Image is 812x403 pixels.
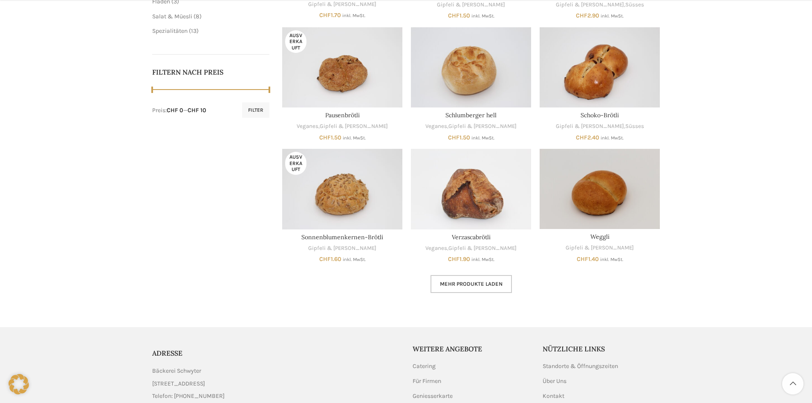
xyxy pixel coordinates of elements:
[301,233,383,241] a: Sonnenblumenkernen-Brötli
[167,107,183,114] span: CHF 0
[452,233,491,241] a: Verzascabrötli
[471,257,494,262] small: inkl. MwSt.
[282,149,402,229] a: Sonnenblumenkernen-Brötli
[242,102,269,118] button: Filter
[319,12,341,19] bdi: 1.70
[566,244,634,252] a: Gipfeli & [PERSON_NAME]
[411,244,531,252] div: ,
[577,255,588,263] span: CHF
[448,12,459,19] span: CHF
[285,30,306,53] span: Ausverkauft
[152,67,270,77] h5: Filtern nach Preis
[448,255,459,263] span: CHF
[577,255,599,263] bdi: 1.40
[319,12,331,19] span: CHF
[471,135,494,141] small: inkl. MwSt.
[540,149,660,229] a: Weggli
[540,1,660,9] div: ,
[319,134,341,141] bdi: 1.50
[308,0,376,9] a: Gipfeli & [PERSON_NAME]
[188,107,206,114] span: CHF 10
[448,244,517,252] a: Gipfeli & [PERSON_NAME]
[576,134,599,141] bdi: 2.40
[625,1,644,9] a: Süsses
[625,122,644,130] a: Süsses
[282,122,402,130] div: ,
[440,281,503,287] span: Mehr Produkte laden
[342,13,365,18] small: inkl. MwSt.
[425,244,447,252] a: Veganes
[543,362,619,371] a: Standorte & Öffnungszeiten
[556,1,624,9] a: Gipfeli & [PERSON_NAME]
[782,373,803,394] a: Scroll to top button
[556,122,624,130] a: Gipfeli & [PERSON_NAME]
[297,122,318,130] a: Veganes
[540,122,660,130] div: ,
[471,13,494,19] small: inkl. MwSt.
[308,244,376,252] a: Gipfeli & [PERSON_NAME]
[152,349,182,357] span: ADRESSE
[543,344,660,354] h5: Nützliche Links
[152,27,188,35] a: Spezialitäten
[445,111,497,119] a: Schlumberger hell
[319,255,341,263] bdi: 1.60
[448,134,470,141] bdi: 1.50
[320,122,388,130] a: Gipfeli & [PERSON_NAME]
[152,106,206,115] div: Preis: —
[319,255,331,263] span: CHF
[601,13,624,19] small: inkl. MwSt.
[448,134,459,141] span: CHF
[543,392,565,400] a: Kontakt
[285,152,306,174] span: Ausverkauft
[343,135,366,141] small: inkl. MwSt.
[437,1,505,9] a: Gipfeli & [PERSON_NAME]
[152,366,201,376] span: Bäckerei Schwyter
[601,135,624,141] small: inkl. MwSt.
[413,344,530,354] h5: Weitere Angebote
[581,111,619,119] a: Schoko-Brötli
[152,379,205,389] span: [STREET_ADDRESS]
[543,377,567,386] a: Über Uns
[411,149,531,229] a: Verzascabrötli
[343,257,366,262] small: inkl. MwSt.
[431,275,512,293] a: Mehr Produkte laden
[319,134,331,141] span: CHF
[540,27,660,107] a: Schoko-Brötli
[576,134,587,141] span: CHF
[425,122,447,130] a: Veganes
[196,13,199,20] span: 8
[152,13,192,20] a: Salat & Müesli
[191,27,196,35] span: 13
[413,377,442,386] a: Für Firmen
[413,392,454,400] a: Geniesserkarte
[411,122,531,130] div: ,
[448,255,470,263] bdi: 1.90
[576,12,587,19] span: CHF
[448,12,470,19] bdi: 1.50
[576,12,599,19] bdi: 2.90
[590,233,610,241] a: Weggli
[152,391,400,401] a: List item link
[448,122,517,130] a: Gipfeli & [PERSON_NAME]
[325,111,360,119] a: Pausenbrötli
[600,257,623,262] small: inkl. MwSt.
[411,27,531,107] a: Schlumberger hell
[282,27,402,107] a: Pausenbrötli
[413,362,436,371] a: Catering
